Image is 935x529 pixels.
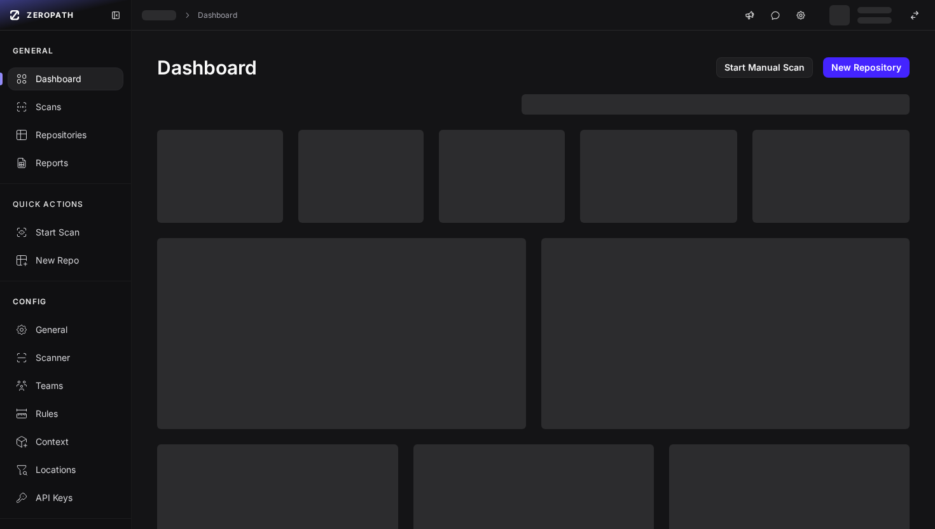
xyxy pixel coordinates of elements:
[15,379,116,392] div: Teams
[5,5,100,25] a: ZEROPATH
[198,10,237,20] a: Dashboard
[15,157,116,169] div: Reports
[15,491,116,504] div: API Keys
[15,73,116,85] div: Dashboard
[13,199,84,209] p: QUICK ACTIONS
[15,129,116,141] div: Repositories
[183,11,191,20] svg: chevron right,
[142,10,237,20] nav: breadcrumb
[15,351,116,364] div: Scanner
[15,407,116,420] div: Rules
[15,254,116,267] div: New Repo
[13,297,46,307] p: CONFIG
[15,435,116,448] div: Context
[157,56,257,79] h1: Dashboard
[15,226,116,239] div: Start Scan
[823,57,910,78] a: New Repository
[15,101,116,113] div: Scans
[27,10,74,20] span: ZEROPATH
[15,463,116,476] div: Locations
[13,46,53,56] p: GENERAL
[716,57,813,78] a: Start Manual Scan
[15,323,116,336] div: General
